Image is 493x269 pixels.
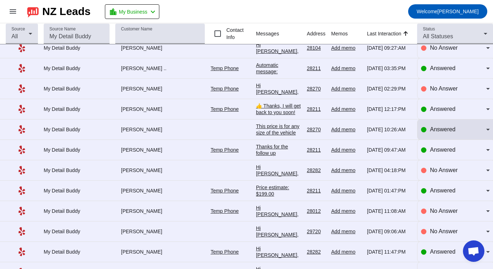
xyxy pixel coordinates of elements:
[115,208,205,214] div: [PERSON_NAME]
[430,85,458,92] span: No Answer
[307,106,325,112] div: 28211
[331,147,361,153] div: Add memo
[367,208,411,214] div: [DATE] 11:08:AM
[256,184,301,197] div: Price estimate: $199.00
[367,106,411,112] div: [DATE] 12:17:PM
[430,249,455,255] span: Answered
[119,7,147,17] span: My Business
[44,208,110,214] div: My Detail Buddy
[18,248,26,256] mat-icon: Yelp
[307,228,325,235] div: 29720
[430,126,455,132] span: Answered
[367,85,411,92] div: [DATE] 02:29:PM
[463,240,484,262] div: Open chat
[256,23,307,44] th: Messages
[367,187,411,194] div: [DATE] 01:47:PM
[307,167,325,173] div: 28282
[256,103,301,116] div: 👍 Thanks, I will get back to you soon!
[44,45,110,51] div: My Detail Buddy
[367,167,411,173] div: [DATE] 04:18:PM
[18,105,26,113] mat-icon: Yelp
[44,106,110,112] div: My Detail Buddy
[331,106,361,112] div: Add memo
[408,4,487,19] button: Welcome[PERSON_NAME]
[367,65,411,72] div: [DATE] 03:35:PM
[307,249,325,255] div: 28282
[115,126,205,133] div: [PERSON_NAME]
[44,126,110,133] div: My Detail Buddy
[307,23,331,44] th: Address
[109,8,117,16] mat-icon: location_city
[11,33,18,39] span: All
[417,9,438,14] span: Welcome
[367,126,411,133] div: [DATE] 10:26:AM
[211,106,239,112] a: Temp Phone
[211,208,239,214] a: Temp Phone
[331,167,361,173] div: Add memo
[115,106,205,112] div: [PERSON_NAME]
[367,249,411,255] div: [DATE] 11:47:PM
[430,187,455,194] span: Answered
[307,65,325,72] div: 28211
[11,27,25,31] mat-label: Source
[367,45,411,51] div: [DATE] 09:27:AM
[115,249,205,255] div: [PERSON_NAME]
[18,146,26,154] mat-icon: Yelp
[18,186,26,195] mat-icon: Yelp
[44,187,110,194] div: My Detail Buddy
[115,167,205,173] div: [PERSON_NAME]
[115,187,205,194] div: [PERSON_NAME]
[115,147,205,153] div: [PERSON_NAME]
[18,207,26,215] mat-icon: Yelp
[18,44,26,52] mat-icon: Yelp
[115,228,205,235] div: [PERSON_NAME]
[331,249,361,255] div: Add memo
[430,228,458,234] span: No Answer
[331,228,361,235] div: Add memo
[256,123,301,194] div: This price is for any size of the vehicle and it comes with free six month sealant. Let me know i...
[44,167,110,173] div: My Detail Buddy
[18,84,26,93] mat-icon: Yelp
[27,5,39,18] img: logo
[121,27,152,31] mat-label: Customer Name
[149,8,157,16] mat-icon: chevron_left
[18,125,26,134] mat-icon: Yelp
[430,147,455,153] span: Answered
[18,64,26,73] mat-icon: Yelp
[44,147,110,153] div: My Detail Buddy
[331,23,367,44] th: Memos
[44,228,110,235] div: My Detail Buddy
[331,208,361,214] div: Add memo
[256,143,301,201] div: Thanks for the follow up [PERSON_NAME]. We are going to use another provider for now. I will reac...
[9,7,17,16] mat-icon: menu
[430,65,455,71] span: Answered
[430,167,458,173] span: No Answer
[307,126,325,133] div: 28270
[430,45,458,51] span: No Answer
[211,147,239,153] a: Temp Phone
[430,106,455,112] span: Answered
[18,227,26,236] mat-icon: Yelp
[331,187,361,194] div: Add memo
[367,147,411,153] div: [DATE] 09:47:AM
[211,188,239,194] a: Temp Phone
[417,6,479,16] span: [PERSON_NAME]
[49,27,76,31] mat-label: Source Name
[367,228,411,235] div: [DATE] 09:06:AM
[44,249,110,255] div: My Detail Buddy
[307,85,325,92] div: 28270
[331,65,361,72] div: Add memo
[42,6,91,16] div: NZ Leads
[307,45,325,51] div: 28104
[331,85,361,92] div: Add memo
[307,147,325,153] div: 28211
[256,62,301,94] div: Automatic message: [PERSON_NAME] .. is no longer pursuing this job.
[44,85,110,92] div: My Detail Buddy
[115,85,205,92] div: [PERSON_NAME]
[225,26,250,41] label: Contact Info
[211,86,239,92] a: Temp Phone
[331,126,361,133] div: Add memo
[367,30,401,37] div: Last Interaction
[211,65,239,71] a: Temp Phone
[331,45,361,51] div: Add memo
